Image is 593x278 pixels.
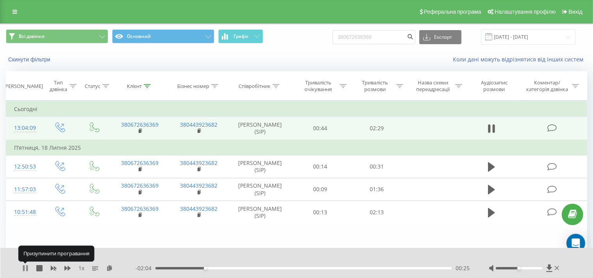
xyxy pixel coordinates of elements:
[121,159,158,167] a: 380672636369
[4,83,43,90] div: [PERSON_NAME]
[6,101,587,117] td: Сьогодні
[349,117,405,140] td: 02:29
[6,56,54,63] button: Скинути фільтри
[228,155,292,178] td: [PERSON_NAME] (SIP)
[349,155,405,178] td: 00:31
[349,201,405,224] td: 02:13
[228,201,292,224] td: [PERSON_NAME] (SIP)
[233,34,249,39] span: Графік
[180,182,217,189] a: 380443923682
[356,79,394,93] div: Тривалість розмови
[127,83,142,90] div: Клієнт
[239,83,271,90] div: Співробітник
[456,264,470,272] span: 00:25
[180,205,217,212] a: 380443923682
[569,9,582,15] span: Вихід
[292,117,349,140] td: 00:44
[333,30,415,44] input: Пошук за номером
[349,178,405,201] td: 01:36
[228,178,292,201] td: [PERSON_NAME] (SIP)
[6,29,108,43] button: Всі дзвінки
[135,264,155,272] span: - 02:04
[424,9,481,15] span: Реферальна програма
[19,33,45,39] span: Всі дзвінки
[292,155,349,178] td: 00:14
[6,140,587,156] td: П’ятниця, 18 Липня 2025
[49,79,68,93] div: Тип дзвінка
[292,201,349,224] td: 00:13
[121,121,158,128] a: 380672636369
[14,120,34,136] div: 13:04:09
[218,29,263,43] button: Графік
[18,246,94,262] div: Призупинити програвання
[419,30,461,44] button: Експорт
[228,117,292,140] td: [PERSON_NAME] (SIP)
[495,9,556,15] span: Налаштування профілю
[453,56,587,63] a: Коли дані можуть відрізнятися вiд інших систем
[14,204,34,220] div: 10:51:48
[524,79,570,93] div: Коментар/категорія дзвінка
[566,234,585,253] div: Open Intercom Messenger
[14,159,34,174] div: 12:50:53
[180,121,217,128] a: 380443923682
[112,29,214,43] button: Основний
[14,182,34,197] div: 11:57:03
[85,83,100,90] div: Статус
[78,264,84,272] span: 1 x
[517,267,520,270] div: Accessibility label
[299,79,338,93] div: Тривалість очікування
[292,178,349,201] td: 00:09
[412,79,453,93] div: Назва схеми переадресації
[121,205,158,212] a: 380672636369
[121,182,158,189] a: 380672636369
[177,83,209,90] div: Бізнес номер
[180,159,217,167] a: 380443923682
[471,79,517,93] div: Аудіозапис розмови
[204,267,207,270] div: Accessibility label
